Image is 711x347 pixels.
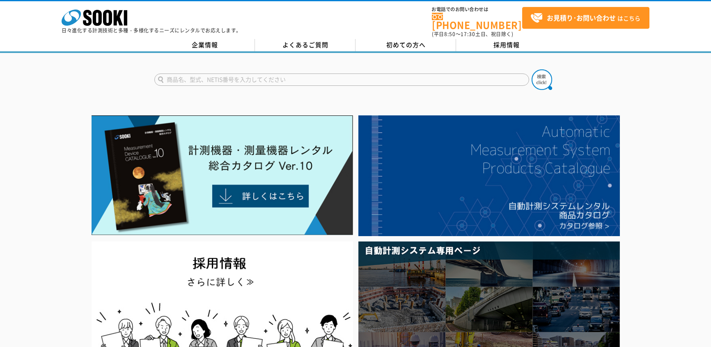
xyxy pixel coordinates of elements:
strong: お見積り･お問い合わせ [547,13,616,23]
span: お電話でのお問い合わせは [432,7,522,12]
img: btn_search.png [532,69,552,90]
a: 企業情報 [154,39,255,51]
a: [PHONE_NUMBER] [432,13,522,30]
span: 初めての方へ [386,40,426,49]
a: 初めての方へ [355,39,456,51]
img: Catalog Ver10 [92,115,353,235]
a: 採用情報 [456,39,557,51]
p: 日々進化する計測技術と多種・多様化するニーズにレンタルでお応えします。 [62,28,241,33]
span: (平日 ～ 土日、祝日除く) [432,30,513,38]
a: お見積り･お問い合わせはこちら [522,7,649,29]
span: はこちら [530,12,640,24]
span: 8:50 [444,30,456,38]
img: 自動計測システムカタログ [358,115,620,236]
input: 商品名、型式、NETIS番号を入力してください [154,74,529,86]
span: 17:30 [461,30,475,38]
a: よくあるご質問 [255,39,355,51]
